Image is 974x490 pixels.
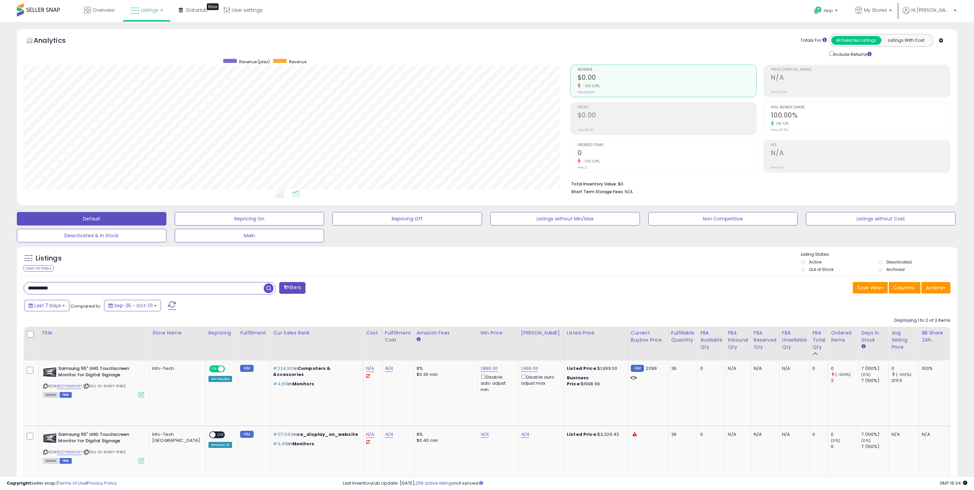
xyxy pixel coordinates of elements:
[208,376,232,382] div: Win BuyBox
[771,90,787,94] small: Prev: 0.00%
[891,378,919,384] div: 2111.5
[835,372,851,377] small: (-100%)
[774,121,789,126] small: 118.72%
[481,365,498,372] a: 1,899.00
[292,381,314,387] span: Monitors
[273,365,330,378] span: Computers & Accessories
[571,181,617,187] b: Total Inventory Value:
[812,329,825,351] div: FBA Total Qty
[671,329,694,344] div: Fulfillable Quantity
[83,449,126,455] span: | SKU: 0I-KUWY-RXK2
[175,212,324,225] button: Repricing On
[861,372,871,377] small: (0%)
[332,212,482,225] button: Repricing Off
[60,458,72,464] span: FBM
[940,480,967,486] span: 2025-10-9 19:34 GMT
[886,259,912,265] label: Deactivated
[417,337,421,343] small: Amazon Fees.
[922,329,946,344] div: BB Share 24h.
[34,302,61,309] span: Last 7 Days
[782,365,805,372] div: N/A
[43,458,59,464] span: All listings currently available for purchase on Amazon
[210,366,218,372] span: ON
[578,68,757,72] span: Revenue
[771,68,950,72] span: Profit [PERSON_NAME]
[481,431,489,438] a: N/A
[578,149,757,158] h2: 0
[273,441,288,447] span: #3,418
[671,431,692,438] div: 36
[93,7,115,13] span: Overview
[567,431,597,438] b: Listed Price:
[24,265,54,272] div: Clear All Filters
[824,50,880,58] div: Include Returns
[578,106,757,109] span: Profit
[24,300,69,311] button: Last 7 Days
[297,431,358,438] span: ce_display_on_website
[578,128,593,132] small: Prev: $0.00
[831,438,840,443] small: (0%)
[152,431,200,444] div: Info-Tech [GEOGRAPHIC_DATA]
[809,267,834,272] label: Out of Stock
[43,431,144,463] div: ASIN:
[853,282,888,293] button: Save View
[289,59,306,65] span: Revenue
[911,7,952,13] span: Hi [PERSON_NAME]
[831,36,881,45] button: All Selected Listings
[114,302,153,309] span: Sep-25 - Oct-01
[700,329,722,351] div: FBA Available Qty
[861,344,865,350] small: Days In Stock.
[240,329,267,337] div: Fulfillment
[771,111,950,120] h2: 100.00%
[861,431,888,438] div: 7 (100%)
[571,179,945,187] li: $0
[567,375,589,387] b: Business Price:
[861,444,888,450] div: 7 (100%)
[104,300,161,311] button: Sep-25 - Oct-01
[567,365,623,372] div: $1,999.00
[571,189,624,195] b: Short Term Storage Fees:
[417,438,473,444] div: $0.40 min
[861,329,886,344] div: Days In Stock
[891,329,916,351] div: Avg Selling Price
[771,149,950,158] h2: N/A
[809,1,844,22] a: Help
[57,449,82,455] a: B0DT4MNHW1
[17,229,166,242] button: Deactivated & In Stock
[58,431,140,446] b: Samsung 55" UHD Touchscreen Monitor for Digital Signage
[771,106,950,109] span: Avg. Buybox Share
[70,303,101,309] span: Compared to:
[831,444,858,450] div: 0
[34,36,79,47] h5: Analytics
[831,431,858,438] div: 0
[567,431,623,438] div: $3,326.42
[648,212,798,225] button: Non Competitive
[152,329,203,337] div: Store Name
[417,329,475,337] div: Amazon Fees
[578,111,757,120] h2: $0.00
[273,431,358,438] p: in
[521,431,529,438] a: N/A
[273,365,294,372] span: #224,901
[60,392,72,398] span: FBM
[831,378,858,384] div: 2
[366,365,374,372] a: N/A
[240,365,253,372] small: FBM
[385,431,393,438] a: N/A
[521,365,538,372] a: 1,999.00
[417,365,473,372] div: 8%
[481,373,513,393] div: Disable auto adjust min
[782,431,805,438] div: N/A
[343,480,967,487] div: Last InventoryLab Update: [DATE], not synced.
[385,329,411,344] div: Fulfillment Cost
[279,282,305,294] button: Filters
[631,365,644,372] small: FBM
[831,365,858,372] div: 0
[417,372,473,378] div: $0.30 min
[175,229,324,242] button: Main
[578,143,757,147] span: Ordered Items
[490,212,640,225] button: Listings without Min/Max
[567,365,597,372] b: Listed Price:
[754,431,774,438] div: N/A
[7,480,31,486] strong: Copyright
